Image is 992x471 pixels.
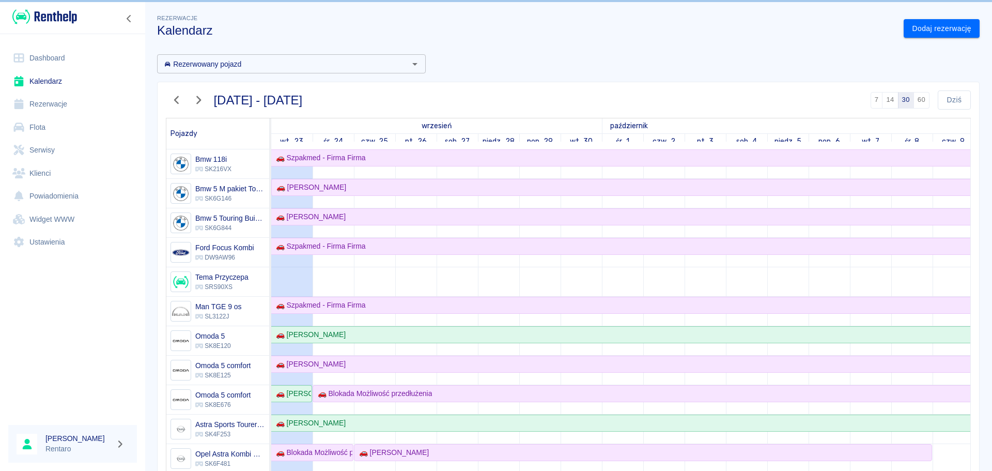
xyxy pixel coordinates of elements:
[157,15,197,21] span: Rezerwacje
[8,47,137,70] a: Dashboard
[171,129,197,138] span: Pojazdy
[321,134,346,149] a: 24 września 2025
[195,400,251,409] p: SK8E676
[195,390,251,400] h6: Omoda 5 comfort
[195,223,265,233] p: SK6G844
[172,391,189,408] img: Image
[195,213,265,223] h6: Bmw 5 Touring Buissnes
[355,447,429,458] div: 🚗 [PERSON_NAME]
[272,359,346,370] div: 🚗 [PERSON_NAME]
[898,92,914,109] button: 30 dni
[121,12,137,25] button: Zwiń nawigację
[195,272,249,282] h6: Tema Przyczepa
[172,303,189,320] img: Image
[172,274,189,291] img: Image
[172,156,189,173] img: Image
[272,182,346,193] div: 🚗 [PERSON_NAME]
[172,215,189,232] img: Image
[613,134,632,149] a: 1 października 2025
[272,241,366,252] div: 🚗 Szpakmed - Firma Firma
[160,57,406,70] input: Wyszukaj i wybierz pojazdy...
[172,450,189,467] img: Image
[195,430,265,439] p: SK4F253
[214,93,303,108] h3: [DATE] - [DATE]
[408,57,422,71] button: Otwórz
[172,332,189,350] img: Image
[272,447,352,458] div: 🚗 Blokada Możliwość przedłużenia
[45,444,112,454] p: Rentaro
[195,459,265,468] p: SK6F481
[402,134,429,149] a: 26 września 2025
[442,134,473,149] a: 27 września 2025
[195,184,265,194] h6: Bmw 5 M pakiet Touring
[8,139,137,162] a: Serwisy
[567,134,596,149] a: 30 września 2025
[272,388,311,399] div: 🚗 [PERSON_NAME]
[608,118,650,133] a: 1 października 2025
[938,90,971,110] button: Dziś
[172,362,189,379] img: Image
[8,231,137,254] a: Ustawienia
[272,300,366,311] div: 🚗 Szpakmed - Firma Firma
[8,185,137,208] a: Powiadomienia
[272,211,346,222] div: 🚗 [PERSON_NAME]
[195,341,231,351] p: SK8E120
[902,134,922,149] a: 8 października 2025
[419,118,454,133] a: 23 września 2025
[195,253,254,262] p: DW9AW96
[882,92,898,109] button: 14 dni
[12,8,77,25] img: Renthelp logo
[816,134,843,149] a: 6 października 2025
[734,134,760,149] a: 4 października 2025
[859,134,882,149] a: 7 października 2025
[8,70,137,93] a: Kalendarz
[195,419,265,430] h6: Astra Sports Tourer Vulcan
[195,371,251,380] p: SK8E125
[195,154,231,164] h6: Bmw 118i
[939,134,967,149] a: 9 października 2025
[195,194,265,203] p: SK6G146
[172,244,189,261] img: Image
[195,242,254,253] h6: Ford Focus Kombi
[871,92,883,109] button: 7 dni
[772,134,804,149] a: 5 października 2025
[195,312,241,321] p: SL3122J
[195,331,231,341] h6: Omoda 5
[157,23,895,38] h3: Kalendarz
[314,388,432,399] div: 🚗 Blokada Możliwość przedłużenia
[904,19,980,38] a: Dodaj rezerwację
[195,301,241,312] h6: Man TGE 9 os
[8,8,77,25] a: Renthelp logo
[172,421,189,438] img: Image
[8,208,137,231] a: Widget WWW
[277,134,306,149] a: 23 września 2025
[272,418,346,429] div: 🚗 [PERSON_NAME]
[359,134,391,149] a: 25 września 2025
[195,282,249,292] p: SRS90XS
[195,360,251,371] h6: Omoda 5 comfort
[45,433,112,444] h6: [PERSON_NAME]
[480,134,517,149] a: 28 września 2025
[195,164,231,174] p: SK216VX
[272,153,366,163] div: 🚗 Szpakmed - Firma Firma
[172,185,189,202] img: Image
[272,329,346,340] div: 🚗 [PERSON_NAME]
[8,162,137,185] a: Klienci
[8,93,137,116] a: Rezerwacje
[524,134,556,149] a: 29 września 2025
[650,134,678,149] a: 2 października 2025
[195,449,265,459] h6: Opel Astra Kombi Kobalt
[8,116,137,139] a: Flota
[913,92,929,109] button: 60 dni
[694,134,717,149] a: 3 października 2025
